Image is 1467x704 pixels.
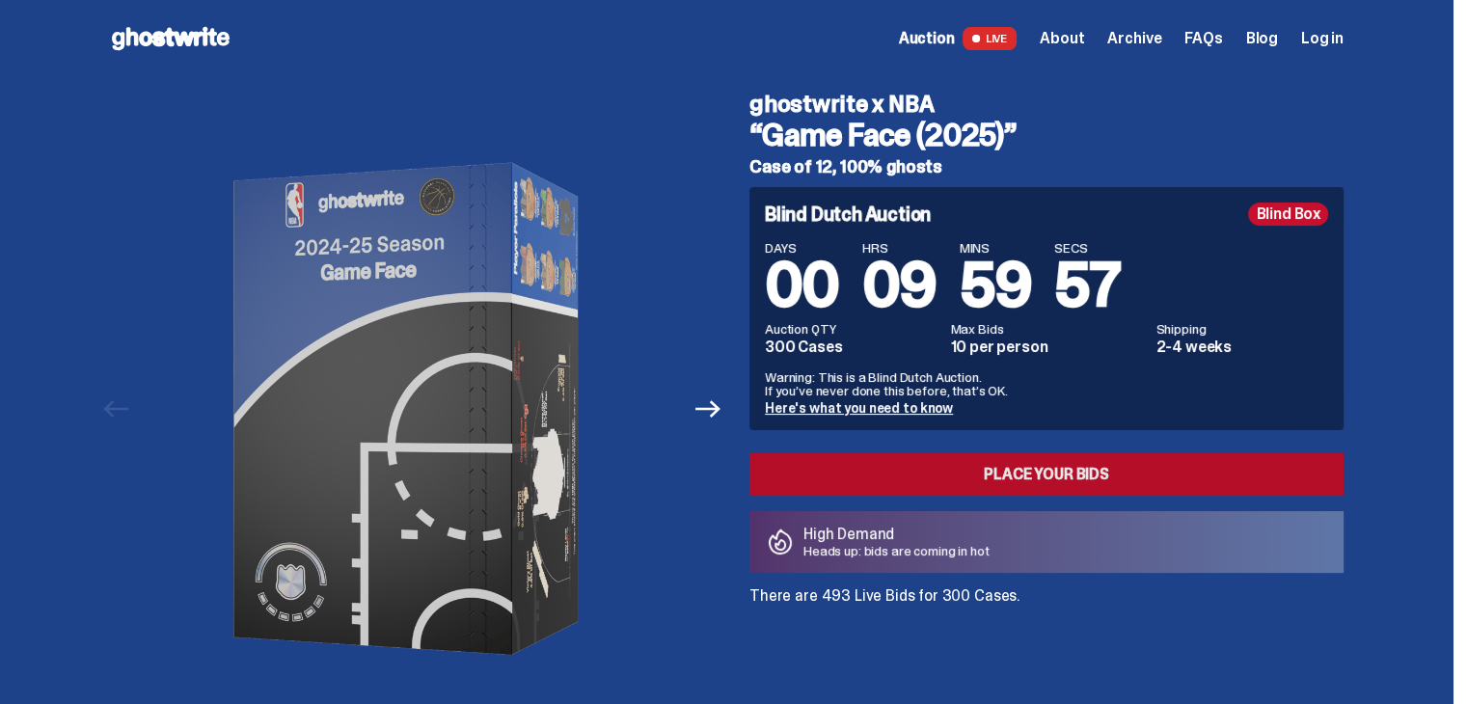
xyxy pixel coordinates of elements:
[765,241,839,255] span: DAYS
[1040,31,1084,46] a: About
[1246,31,1278,46] a: Blog
[687,388,729,430] button: Next
[803,544,990,557] p: Heads up: bids are coming in hot
[765,339,939,355] dd: 300 Cases
[765,245,839,325] span: 00
[765,399,953,417] a: Here's what you need to know
[765,370,1328,397] p: Warning: This is a Blind Dutch Auction. If you’ve never done this before, that’s OK.
[1155,322,1328,336] dt: Shipping
[1248,203,1328,226] div: Blind Box
[749,453,1344,496] a: Place your Bids
[749,588,1344,604] p: There are 493 Live Bids for 300 Cases.
[749,93,1344,116] h4: ghostwrite x NBA
[963,27,1018,50] span: LIVE
[951,339,1145,355] dd: 10 per person
[1184,31,1222,46] a: FAQs
[1301,31,1344,46] a: Log in
[1054,241,1120,255] span: SECS
[862,245,937,325] span: 09
[765,204,931,224] h4: Blind Dutch Auction
[960,245,1032,325] span: 59
[862,241,937,255] span: HRS
[899,27,1017,50] a: Auction LIVE
[1155,339,1328,355] dd: 2-4 weeks
[749,158,1344,176] h5: Case of 12, 100% ghosts
[951,322,1145,336] dt: Max Bids
[960,241,1032,255] span: MINS
[749,120,1344,150] h3: “Game Face (2025)”
[1107,31,1161,46] a: Archive
[1054,245,1120,325] span: 57
[899,31,955,46] span: Auction
[803,527,990,542] p: High Demand
[765,322,939,336] dt: Auction QTY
